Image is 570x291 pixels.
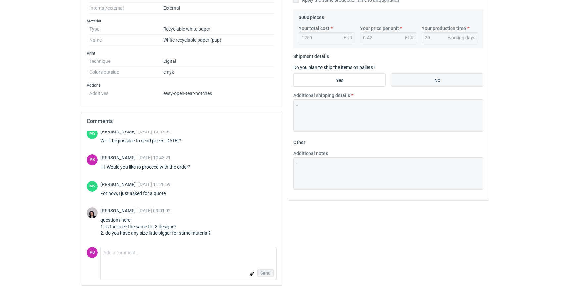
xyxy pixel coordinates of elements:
dd: External [163,3,274,14]
textarea: - [293,99,483,132]
dt: Technique [89,56,163,67]
div: EUR [344,34,352,41]
div: working days [448,34,475,41]
span: [PERSON_NAME] [100,182,138,187]
dt: Additives [89,88,163,96]
div: EUR [405,34,414,41]
span: [PERSON_NAME] [100,208,138,213]
span: [PERSON_NAME] [100,129,138,134]
span: [DATE] 13:37:04 [138,129,171,134]
label: Your production time [422,25,466,32]
img: Sebastian Markut [87,207,98,218]
dt: Internal/external [89,3,163,14]
button: Send [257,269,274,277]
div: questions here: 1. is the price the same for 3 designs? 2. do you have any size little bigger for... [100,217,218,236]
legend: Other [293,137,305,145]
span: [DATE] 11:28:59 [138,182,171,187]
figcaption: MS [87,181,98,192]
figcaption: MS [87,128,98,139]
div: For now, I just asked for a quote [100,190,173,197]
legend: Shipment details [293,51,329,59]
span: Send [260,271,271,275]
span: [PERSON_NAME] [100,155,138,160]
dt: Colors outside [89,67,163,78]
div: Paulius Bukšnys [87,154,98,165]
span: [DATE] 09:01:02 [138,208,171,213]
div: Paulius Bukšnys [87,247,98,258]
figcaption: PB [87,154,98,165]
h2: Comments [87,117,277,125]
dt: Name [89,35,163,46]
dd: White recyclable paper (pap) [163,35,274,46]
label: Your total cost [299,25,329,32]
div: Maciej Sikora [87,181,98,192]
span: [DATE] 10:43:21 [138,155,171,160]
dd: Recyclable white paper [163,24,274,35]
dd: cmyk [163,67,274,78]
label: Additional shipping details [293,92,350,99]
h3: Print [87,51,277,56]
dt: Type [89,24,163,35]
dd: easy-open-tear-notches [163,88,274,96]
textarea: - [293,157,483,190]
div: Maciej Sikora [87,128,98,139]
legend: 3000 pieces [299,12,324,20]
h3: Addons [87,83,277,88]
div: Hi, Would you like to proceed with the order? [100,164,198,170]
dd: Digital [163,56,274,67]
h3: Material [87,19,277,24]
figcaption: PB [87,247,98,258]
label: Additional notes [293,150,328,157]
div: Will it be possible to send prices [DATE]? [100,137,189,144]
label: Do you plan to ship the items on pallets? [293,65,375,70]
label: Your price per unit [360,25,399,32]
